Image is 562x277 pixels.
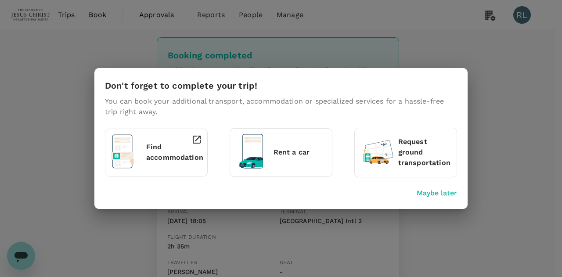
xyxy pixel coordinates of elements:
[398,137,451,168] p: Request ground transportation
[105,79,257,93] h6: Don't forget to complete your trip!
[105,96,457,117] p: You can book your additional transport, accommodation or specialized services for a hassle-free t...
[274,147,327,158] p: Rent a car
[146,142,203,163] p: Find accommodation
[417,188,457,198] button: Maybe later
